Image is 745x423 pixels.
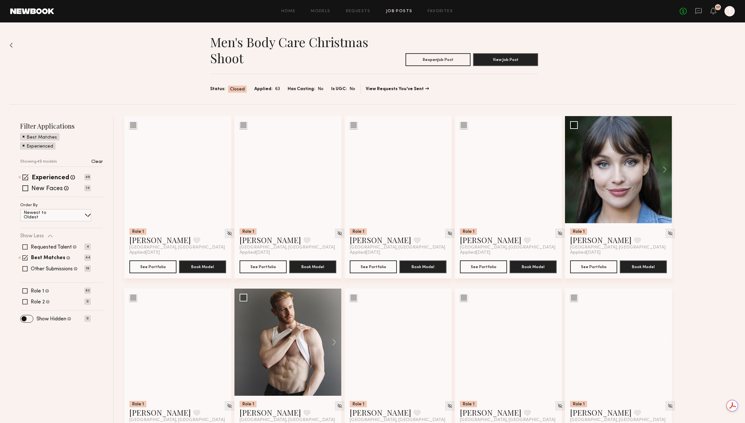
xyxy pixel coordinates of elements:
button: See Portfolio [570,260,617,273]
a: T [725,6,735,16]
p: Show Less [20,233,44,239]
div: Applied [DATE] [129,250,226,255]
span: [GEOGRAPHIC_DATA], [GEOGRAPHIC_DATA] [350,418,445,423]
a: [PERSON_NAME] [129,407,191,418]
a: Job Posts [386,9,413,13]
div: Role 1 [129,228,146,235]
span: Is UGC: [331,86,347,93]
label: Experienced [32,175,69,181]
img: Unhide Model [447,231,453,236]
span: [GEOGRAPHIC_DATA], [GEOGRAPHIC_DATA] [129,245,225,250]
label: Requested Talent [31,245,72,250]
a: View Requests You’ve Sent [366,87,429,91]
img: Unhide Model [337,403,342,409]
h1: Men's Body Care Christmas Shoot [210,34,374,66]
span: No [318,86,323,93]
p: 0 [85,316,91,322]
a: [PERSON_NAME] [460,235,521,245]
a: Favorites [428,9,453,13]
label: Show Hidden [37,317,66,322]
span: No [349,86,355,93]
div: Applied [DATE] [350,250,446,255]
img: Unhide Model [667,231,673,236]
span: Has Casting: [288,86,315,93]
button: Book Model [620,260,667,273]
img: Unhide Model [667,403,673,409]
p: 4 [85,244,91,250]
div: Role 1 [240,228,257,235]
div: Applied [DATE] [570,250,667,255]
a: [PERSON_NAME] [240,407,301,418]
img: Unhide Model [447,403,453,409]
p: 63 [85,288,91,294]
div: Role 1 [570,228,587,235]
a: [PERSON_NAME] [350,235,411,245]
button: View Job Post [473,53,538,66]
button: See Portfolio [350,260,397,273]
button: Book Model [510,260,557,273]
button: See Portfolio [240,260,287,273]
p: Showing 49 models [20,160,57,164]
button: Book Model [179,260,226,273]
p: Clear [91,160,103,164]
span: [GEOGRAPHIC_DATA], [GEOGRAPHIC_DATA] [240,245,335,250]
label: Role 1 [31,289,44,294]
img: Unhide Model [337,231,342,236]
a: [PERSON_NAME] [350,407,411,418]
p: 14 [85,185,91,191]
p: Best Matches [27,135,57,140]
p: Experienced [27,144,53,149]
a: Book Model [620,264,667,269]
span: 63 [275,86,280,93]
span: Closed [230,86,245,93]
p: Order By [20,203,38,207]
a: [PERSON_NAME] [460,407,521,418]
a: Home [281,9,296,13]
button: See Portfolio [460,260,507,273]
div: Role 1 [570,401,587,407]
img: Unhide Model [557,231,563,236]
label: Role 2 [31,300,45,305]
div: Role 1 [240,401,257,407]
a: Book Model [179,264,226,269]
div: Applied [DATE] [460,250,557,255]
button: Book Model [399,260,446,273]
a: Requests [346,9,371,13]
span: [GEOGRAPHIC_DATA], [GEOGRAPHIC_DATA] [350,245,445,250]
img: Unhide Model [557,403,563,409]
p: 19 [85,266,91,272]
a: Models [311,9,330,13]
label: Other Submissions [31,266,73,272]
img: Unhide Model [227,403,232,409]
a: [PERSON_NAME] [129,235,191,245]
a: Book Model [399,264,446,269]
div: Role 1 [129,401,146,407]
a: [PERSON_NAME] [570,407,632,418]
a: [PERSON_NAME] [240,235,301,245]
span: [GEOGRAPHIC_DATA], [GEOGRAPHIC_DATA] [460,245,555,250]
span: [GEOGRAPHIC_DATA], [GEOGRAPHIC_DATA] [460,418,555,423]
span: [GEOGRAPHIC_DATA], [GEOGRAPHIC_DATA] [570,245,666,250]
div: 17 [716,6,720,9]
div: Applied [DATE] [240,250,336,255]
span: Applied: [254,86,273,93]
span: [GEOGRAPHIC_DATA], [GEOGRAPHIC_DATA] [570,418,666,423]
div: Role 1 [350,401,367,407]
p: 0 [85,299,91,305]
img: Unhide Model [227,231,232,236]
span: [GEOGRAPHIC_DATA], [GEOGRAPHIC_DATA] [129,418,225,423]
h2: Filter Applications [20,122,103,130]
span: Status: [210,86,225,93]
button: See Portfolio [129,260,176,273]
span: [GEOGRAPHIC_DATA], [GEOGRAPHIC_DATA] [240,418,335,423]
button: ReopenJob Post [405,53,471,66]
label: New Faces [31,186,63,192]
img: Back to previous page [10,43,13,48]
div: Role 1 [460,228,477,235]
p: 44 [85,255,91,261]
